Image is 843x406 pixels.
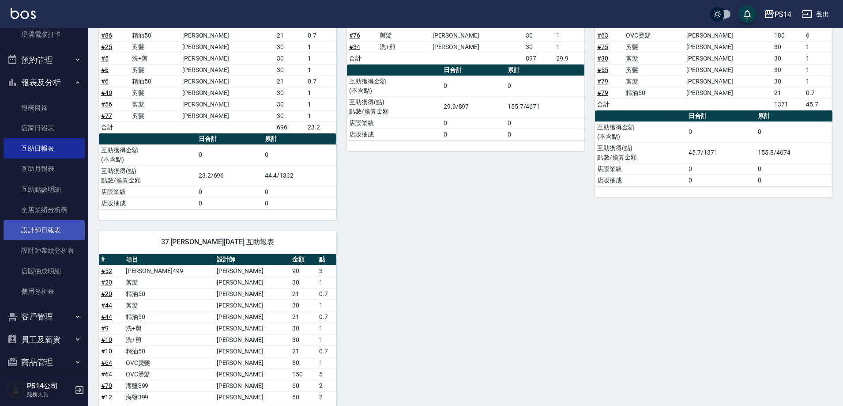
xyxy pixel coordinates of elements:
[124,334,215,345] td: 洗+剪
[377,30,430,41] td: 剪髮
[4,261,85,281] a: 店販抽成明細
[196,165,263,186] td: 23.2/696
[305,121,336,133] td: 23.2
[597,55,608,62] a: #30
[317,277,336,288] td: 1
[101,89,112,96] a: #40
[305,99,336,110] td: 1
[4,98,85,118] a: 報表目錄
[430,30,524,41] td: [PERSON_NAME]
[263,186,336,197] td: 0
[686,142,756,163] td: 45.7/1371
[124,288,215,300] td: 精油50
[4,328,85,351] button: 員工及薪資
[347,65,584,140] table: a dense table
[101,382,112,389] a: #70
[772,99,804,110] td: 1371
[130,41,180,53] td: 剪髮
[130,99,180,110] td: 剪髮
[275,99,305,110] td: 30
[4,24,85,45] a: 現場電腦打卡
[317,391,336,403] td: 2
[101,313,112,320] a: #44
[290,345,317,357] td: 21
[263,133,336,145] th: 累計
[99,133,336,209] table: a dense table
[347,96,441,117] td: 互助獲得(點) 點數/換算金額
[684,64,772,76] td: [PERSON_NAME]
[523,41,554,53] td: 30
[215,345,290,357] td: [PERSON_NAME]
[99,165,196,186] td: 互助獲得(點) 點數/換算金額
[101,55,109,62] a: #5
[124,265,215,277] td: [PERSON_NAME]499
[772,30,804,41] td: 180
[4,71,85,94] button: 報表及分析
[505,65,584,76] th: 累計
[109,238,326,247] span: 37 [PERSON_NAME][DATE] 互助報表
[317,368,336,380] td: 5
[441,117,505,129] td: 0
[305,64,336,76] td: 1
[772,53,804,64] td: 30
[686,163,756,175] td: 0
[804,76,832,87] td: 1
[101,279,112,286] a: #20
[101,359,112,366] a: #64
[290,368,317,380] td: 150
[215,357,290,368] td: [PERSON_NAME]
[317,357,336,368] td: 1
[101,302,112,309] a: #44
[124,345,215,357] td: 精油50
[317,254,336,266] th: 點
[99,254,124,266] th: #
[505,76,584,96] td: 0
[430,41,524,53] td: [PERSON_NAME]
[215,311,290,323] td: [PERSON_NAME]
[99,144,196,165] td: 互助獲得金額 (不含點)
[624,76,684,87] td: 剪髮
[215,380,290,391] td: [PERSON_NAME]
[317,334,336,345] td: 1
[624,87,684,99] td: 精油50
[99,197,196,209] td: 店販抽成
[196,133,263,145] th: 日合計
[772,41,804,53] td: 30
[804,30,832,41] td: 6
[595,121,686,142] td: 互助獲得金額 (不含點)
[101,394,112,401] a: #12
[124,357,215,368] td: OVC燙髮
[798,6,832,23] button: 登出
[804,99,832,110] td: 45.7
[684,76,772,87] td: [PERSON_NAME]
[4,351,85,374] button: 商品管理
[130,64,180,76] td: 剪髮
[4,49,85,72] button: 預約管理
[505,117,584,129] td: 0
[124,300,215,311] td: 剪髮
[130,30,180,41] td: 精油50
[775,9,791,20] div: PS14
[349,32,360,39] a: #76
[595,175,686,186] td: 店販抽成
[290,254,317,266] th: 金額
[349,43,360,50] a: #34
[11,8,36,19] img: Logo
[99,121,130,133] td: 合計
[554,41,584,53] td: 1
[101,267,112,274] a: #52
[686,110,756,122] th: 日合計
[124,380,215,391] td: 海鹽399
[101,101,112,108] a: #56
[317,265,336,277] td: 3
[595,99,624,110] td: 合計
[196,186,263,197] td: 0
[275,53,305,64] td: 30
[4,281,85,302] a: 費用分析表
[180,76,275,87] td: [PERSON_NAME]
[215,254,290,266] th: 設計師
[760,5,795,23] button: PS14
[305,76,336,87] td: 0.7
[804,64,832,76] td: 1
[624,64,684,76] td: 剪髮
